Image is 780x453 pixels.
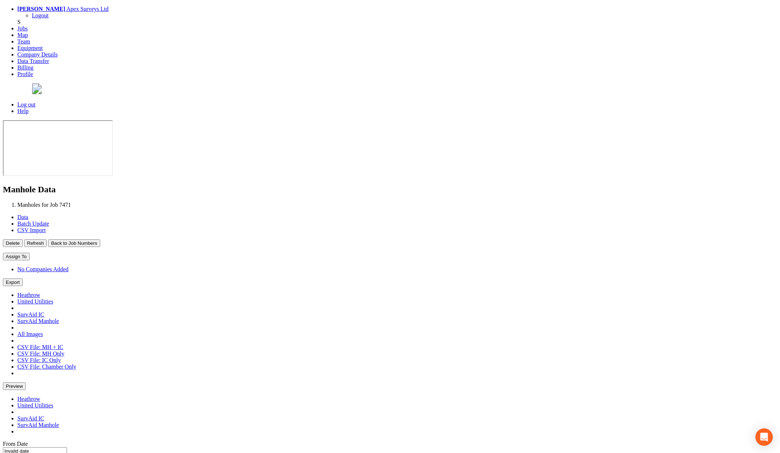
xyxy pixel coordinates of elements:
div: Open Intercom Messenger [755,428,773,446]
a: SurvAid IC [17,415,44,421]
a: Data Transfer [17,58,49,64]
a: Billing [17,64,33,71]
h2: Manhole Data [3,185,777,194]
a: All Images [17,331,43,337]
a: Logout [32,12,48,18]
a: SurvAid Manhole [17,422,59,428]
a: Heathrow [17,292,40,298]
div: S [17,19,777,25]
a: Help [17,108,29,114]
a: CSV File: MH Only [17,351,64,357]
li: Manholes for Job 7471 [17,202,777,208]
button: Refresh [24,239,47,247]
a: Jobs [17,25,27,32]
a: Map [17,32,28,38]
a: Team [17,38,30,45]
button: Delete [3,239,23,247]
button: Export [3,278,23,286]
a: Company Details [17,51,58,58]
a: United Utilities [17,298,53,305]
a: No Companies Added [17,266,68,272]
a: Data [17,214,28,220]
a: CSV File: IC Only [17,357,61,363]
button: Back to Job Numbers [48,239,100,247]
label: From Date [3,441,28,447]
strong: [PERSON_NAME] [17,6,65,12]
a: [PERSON_NAME] Apex Surveys Ltd [17,6,109,12]
a: Equipment [17,45,43,51]
a: CSV Import [17,227,46,233]
span: Apex Surveys Ltd [67,6,109,12]
button: Preview [3,382,26,390]
a: Log out [17,101,35,108]
a: United Utilities [17,402,53,408]
a: CSV File: MH + IC [17,344,63,350]
a: SurvAid Manhole [17,318,59,324]
a: Batch Update [17,221,49,227]
a: SurvAid IC [17,311,44,318]
a: CSV File: Chamber Only [17,364,76,370]
a: Profile [17,71,33,77]
button: Assign To [3,253,30,260]
a: Heathrow [17,396,40,402]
